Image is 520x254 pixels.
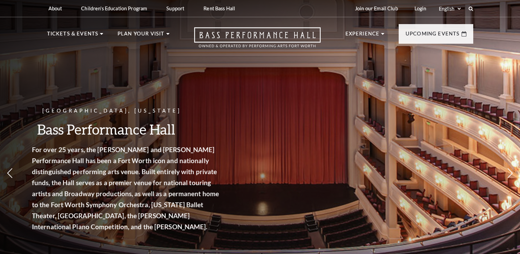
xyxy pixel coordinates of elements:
[44,107,233,115] p: [GEOGRAPHIC_DATA], [US_STATE]
[345,30,380,42] p: Experience
[81,6,147,11] p: Children's Education Program
[406,30,460,42] p: Upcoming Events
[44,146,231,231] strong: For over 25 years, the [PERSON_NAME] and [PERSON_NAME] Performance Hall has been a Fort Worth ico...
[47,30,99,42] p: Tickets & Events
[44,120,233,138] h3: Bass Performance Hall
[203,6,235,11] p: Rent Bass Hall
[118,30,165,42] p: Plan Your Visit
[48,6,62,11] p: About
[438,6,462,12] select: Select:
[166,6,184,11] p: Support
